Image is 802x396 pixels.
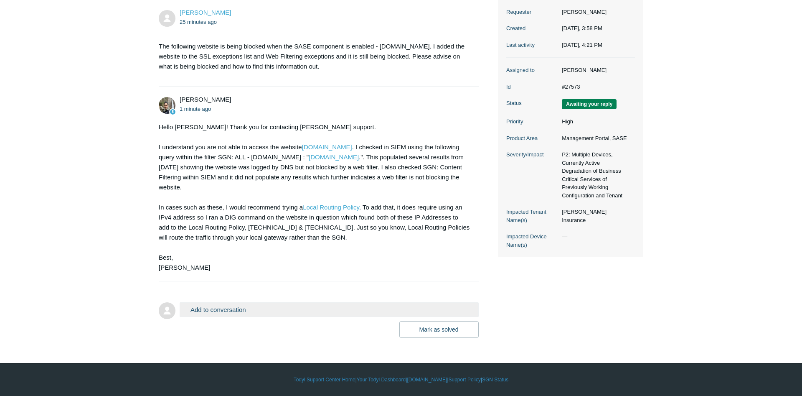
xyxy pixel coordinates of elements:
[159,376,643,383] div: | | | |
[399,321,479,338] button: Mark as solved
[506,83,558,91] dt: Id
[562,25,602,31] time: 08/20/2025, 15:58
[506,8,558,16] dt: Requester
[159,122,470,273] div: Hello [PERSON_NAME]! Thank you for contacting [PERSON_NAME] support. I understand you are not abl...
[562,42,602,48] time: 08/20/2025, 16:21
[309,153,359,161] a: [DOMAIN_NAME]
[558,66,635,74] dd: [PERSON_NAME]
[180,302,479,317] button: Add to conversation
[558,232,635,241] dd: —
[506,151,558,159] dt: Severity/Impact
[180,106,211,112] time: 08/20/2025, 16:21
[407,376,447,383] a: [DOMAIN_NAME]
[562,99,617,109] span: We are waiting for you to respond
[558,134,635,143] dd: Management Portal, SASE
[303,204,359,211] a: Local Routing Policy
[294,376,355,383] a: Todyl Support Center Home
[506,208,558,224] dt: Impacted Tenant Name(s)
[506,118,558,126] dt: Priority
[180,96,231,103] span: Michael Tjader
[449,376,481,383] a: Support Policy
[558,83,635,91] dd: #27573
[180,19,217,25] time: 08/20/2025, 15:58
[558,208,635,224] dd: [PERSON_NAME] Insurance
[558,118,635,126] dd: High
[302,143,352,151] a: [DOMAIN_NAME]
[506,99,558,107] dt: Status
[558,8,635,16] dd: [PERSON_NAME]
[506,41,558,49] dt: Last activity
[506,24,558,33] dt: Created
[180,9,231,16] span: Thomas Bickford
[506,232,558,249] dt: Impacted Device Name(s)
[558,151,635,199] dd: P2: Multiple Devices, Currently Active Degradation of Business Critical Services of Previously Wo...
[159,41,470,72] p: The following website is being blocked when the SASE component is enabled - [DOMAIN_NAME]. I adde...
[506,66,558,74] dt: Assigned to
[506,134,558,143] dt: Product Area
[482,376,508,383] a: SGN Status
[180,9,231,16] a: [PERSON_NAME]
[357,376,406,383] a: Your Todyl Dashboard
